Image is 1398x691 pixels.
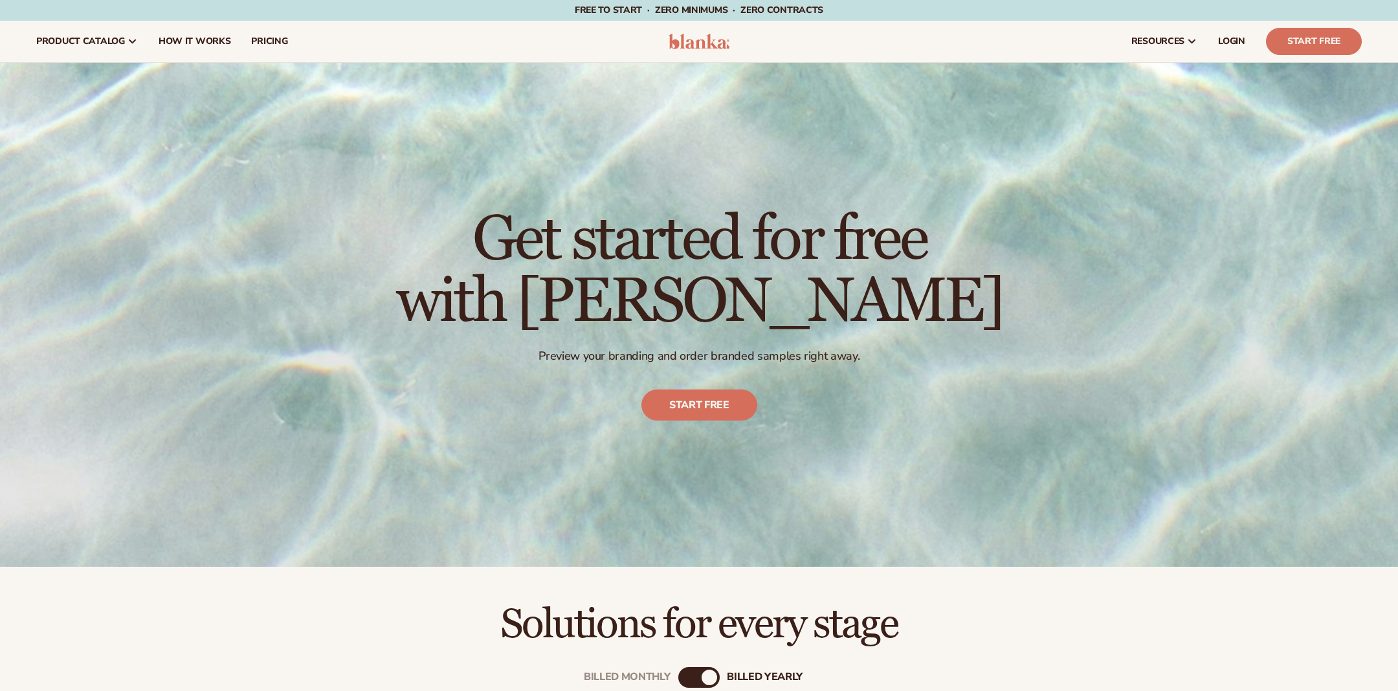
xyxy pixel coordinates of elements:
span: LOGIN [1218,36,1245,47]
span: How It Works [159,36,231,47]
p: Preview your branding and order branded samples right away. [396,349,1003,364]
a: Start free [641,389,757,421]
span: pricing [251,36,287,47]
a: Start Free [1266,28,1362,55]
a: product catalog [26,21,148,62]
div: billed Yearly [727,671,803,683]
span: product catalog [36,36,125,47]
a: resources [1121,21,1208,62]
a: How It Works [148,21,241,62]
span: Free to start · ZERO minimums · ZERO contracts [575,4,823,16]
div: Billed Monthly [584,671,671,683]
a: pricing [241,21,298,62]
h2: Solutions for every stage [36,603,1362,646]
a: LOGIN [1208,21,1256,62]
span: resources [1131,36,1184,47]
img: logo [669,34,730,49]
h1: Get started for free with [PERSON_NAME] [396,209,1003,333]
